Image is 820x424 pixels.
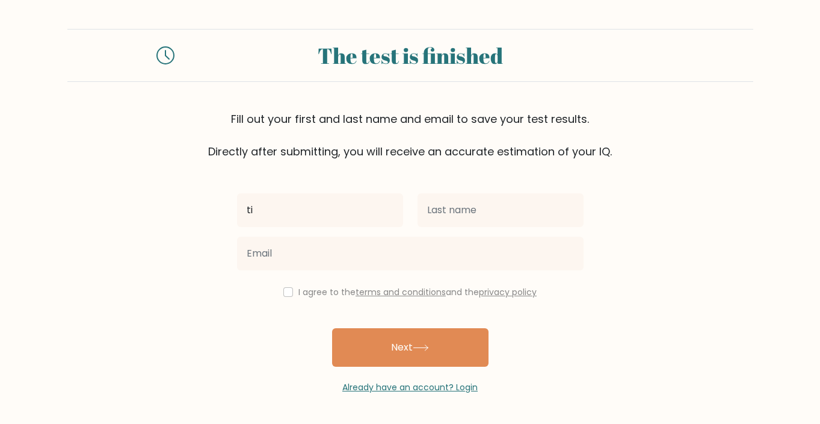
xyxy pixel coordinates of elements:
a: terms and conditions [356,286,446,298]
div: The test is finished [189,39,632,72]
input: Email [237,237,584,270]
div: Fill out your first and last name and email to save your test results. Directly after submitting,... [67,111,753,160]
input: Last name [418,193,584,227]
a: privacy policy [479,286,537,298]
button: Next [332,328,489,367]
input: First name [237,193,403,227]
a: Already have an account? Login [342,381,478,393]
label: I agree to the and the [298,286,537,298]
